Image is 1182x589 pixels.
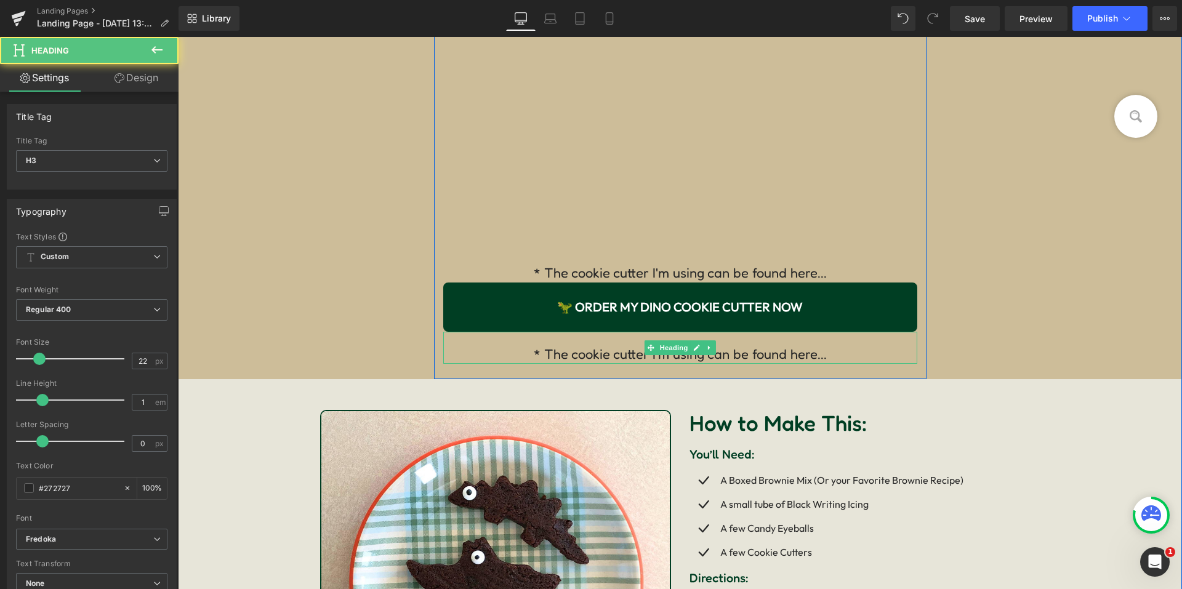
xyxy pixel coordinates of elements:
b: Custom [41,252,69,262]
div: Line Height [16,379,167,388]
span: Preview [1019,12,1053,25]
a: Desktop [506,6,536,31]
div: * The cookie cutter I'm using can be found here... [265,214,739,246]
a: Tablet [565,6,595,31]
b: None [26,579,45,588]
p: A few Candy Eyeballs [542,484,786,499]
iframe: Intercom live chat [1140,547,1170,577]
button: Publish [1072,6,1148,31]
div: Title Tag [16,137,167,145]
button: Redo [920,6,945,31]
span: Heading [479,303,512,318]
span: Heading [31,46,69,55]
i: Fredoka [26,534,56,545]
a: Design [92,64,181,92]
a: 🦖 Order My Dino Cookie Cutter Now [265,246,739,295]
div: Text Styles [16,231,167,241]
div: Text Transform [16,559,167,568]
span: Publish [1087,14,1118,23]
div: Font Size [16,338,167,347]
div: Text Color [16,462,167,470]
div: Font Weight [16,286,167,294]
input: Color [39,481,118,495]
span: Save [965,12,985,25]
b: H3 [26,156,36,165]
p: A few Cookie Cutters [542,508,786,523]
a: Expand / Collapse [525,303,538,318]
div: Title Tag [16,105,52,122]
h1: How to Make This: [512,373,862,399]
span: px [155,439,166,447]
b: Regular 400 [26,305,71,314]
p: Directions: [512,532,862,550]
span: em [155,398,166,406]
p: A small tube of Black Writing Icing [542,460,786,475]
p: You’ll Need: [512,408,862,427]
div: Typography [16,199,66,217]
a: Laptop [536,6,565,31]
span: Landing Page - [DATE] 13:59:05 [37,18,155,28]
button: More [1152,6,1177,31]
div: Letter Spacing [16,420,167,429]
a: Landing Pages [37,6,179,16]
span: 🦖 Order My Dino Cookie Cutter Now [379,262,625,279]
a: New Library [179,6,239,31]
a: Preview [1005,6,1067,31]
button: Undo [891,6,915,31]
div: % [137,478,167,499]
div: Font [16,514,167,523]
p: A Boxed Brownie Mix (Or your Favorite Brownie Recipe) [542,436,786,451]
a: Mobile [595,6,624,31]
span: 1 [1165,547,1175,557]
span: Library [202,13,231,24]
span: px [155,357,166,365]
